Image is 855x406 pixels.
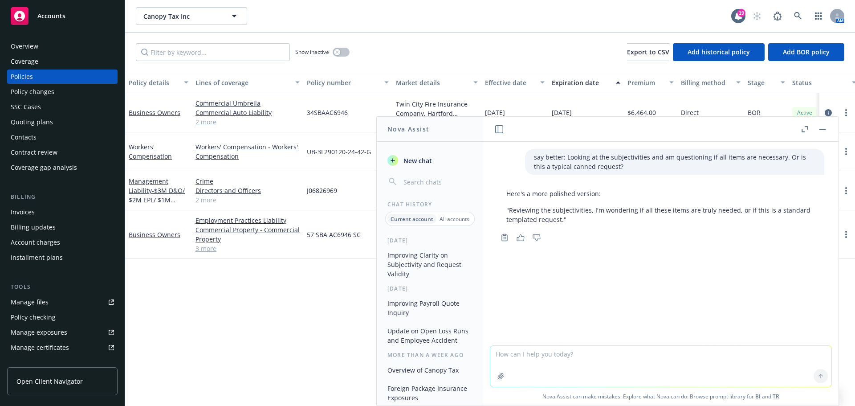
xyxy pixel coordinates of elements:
button: Canopy Tax Inc [136,7,247,25]
button: Add BOR policy [768,43,844,61]
a: Switch app [810,7,827,25]
a: Policy checking [7,310,118,324]
button: Premium [624,72,677,93]
div: Policy number [307,78,379,87]
div: Policy details [129,78,179,87]
div: Contract review [11,145,57,160]
span: Nova Assist can make mistakes. Explore what Nova can do: Browse prompt library for and [487,387,835,406]
span: Show inactive [295,48,329,56]
svg: Copy to clipboard [501,234,509,242]
a: Manage files [7,295,118,309]
a: 2 more [195,195,300,205]
a: Search [789,7,807,25]
input: Filter by keyword... [136,43,290,61]
a: Policy changes [7,85,118,99]
button: New chat [384,152,476,168]
p: "Reviewing the subjectivities, I'm wondering if all these items are truly needed, or if this is a... [506,205,815,224]
div: Quoting plans [11,115,53,129]
a: Installment plans [7,250,118,265]
span: Direct [681,108,699,117]
a: Billing updates [7,220,118,234]
div: [DATE] [377,285,483,292]
a: Commercial Umbrella [195,98,300,108]
a: Start snowing [748,7,766,25]
a: more [841,185,851,196]
div: Invoices [11,205,35,219]
button: Foreign Package Insurance Exposures [384,381,476,405]
span: Add BOR policy [783,48,830,56]
span: BOR [748,108,761,117]
p: Here's a more polished version: [506,189,815,198]
div: Overview [11,39,38,53]
div: Policies [11,70,33,84]
button: Update on Open Loss Runs and Employee Accident [384,324,476,348]
button: Effective date [481,72,548,93]
div: Lines of coverage [195,78,290,87]
a: TR [773,393,779,400]
div: Manage exposures [11,325,67,340]
span: 34SBAAC6946 [307,108,348,117]
a: Account charges [7,235,118,250]
button: Export to CSV [627,43,669,61]
span: 57 SBA AC6946 SC [307,230,361,239]
div: Market details [396,78,468,87]
button: Market details [392,72,481,93]
a: Management Liability [129,177,185,213]
div: Status [792,78,847,87]
a: Manage certificates [7,340,118,355]
div: Policy checking [11,310,56,324]
a: circleInformation [823,107,834,118]
div: Account charges [11,235,60,250]
a: Overview [7,39,118,53]
div: Manage certificates [11,340,69,355]
span: J06826969 [307,186,337,195]
div: More than a week ago [377,351,483,359]
a: Directors and Officers [195,186,300,195]
p: Current account [391,215,433,223]
div: Billing [7,193,118,201]
h1: Nova Assist [387,124,429,134]
div: [DATE] [377,237,483,244]
a: Commercial Auto Liability [195,108,300,117]
div: Billing method [681,78,731,87]
a: Crime [195,176,300,186]
a: Coverage gap analysis [7,160,118,175]
div: Chat History [377,201,483,208]
a: Accounts [7,4,118,29]
div: Twin City Fire Insurance Company, Hartford Insurance Group [396,99,478,118]
button: Add historical policy [673,43,765,61]
div: Policy changes [11,85,54,99]
span: - $3M D&O/ $2M EPL/ $1M FID/Crime [129,186,185,213]
button: Policy details [125,72,192,93]
a: more [841,146,851,157]
div: Premium [627,78,664,87]
span: Export to CSV [627,48,669,56]
a: Manage claims [7,356,118,370]
div: Effective date [485,78,535,87]
a: Business Owners [129,230,180,239]
a: Workers' Compensation [129,143,172,160]
a: more [841,229,851,240]
div: Coverage gap analysis [11,160,77,175]
a: Coverage [7,54,118,69]
button: Overview of Canopy Tax [384,363,476,377]
div: Expiration date [552,78,611,87]
button: Lines of coverage [192,72,303,93]
button: Policy number [303,72,392,93]
a: Contract review [7,145,118,160]
p: All accounts [440,215,469,223]
a: Manage exposures [7,325,118,340]
span: [DATE] [485,108,505,117]
input: Search chats [402,176,472,188]
button: Improving Payroll Quote Inquiry [384,296,476,320]
span: Open Client Navigator [16,377,83,386]
button: Stage [744,72,789,93]
a: Employment Practices Liability [195,216,300,225]
span: Canopy Tax Inc [143,12,220,21]
a: Business Owners [129,108,180,117]
button: Thumbs down [529,231,544,244]
a: BI [755,393,761,400]
span: UB-3L290120-24-42-G [307,147,371,156]
a: SSC Cases [7,100,118,114]
a: Quoting plans [7,115,118,129]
